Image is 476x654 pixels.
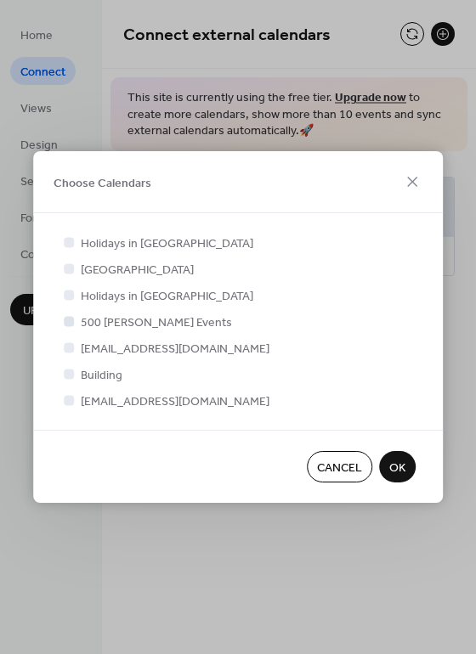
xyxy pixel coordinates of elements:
span: Choose Calendars [54,174,151,192]
button: Cancel [307,451,372,482]
span: Holidays in [GEOGRAPHIC_DATA] [81,288,253,306]
button: OK [379,451,416,482]
span: [GEOGRAPHIC_DATA] [81,262,194,279]
span: [EMAIL_ADDRESS][DOMAIN_NAME] [81,393,269,411]
span: OK [389,459,405,477]
span: 500 [PERSON_NAME] Events [81,314,232,332]
span: Holidays in [GEOGRAPHIC_DATA] [81,235,253,253]
span: Building [81,367,122,385]
span: [EMAIL_ADDRESS][DOMAIN_NAME] [81,341,269,358]
span: Cancel [317,459,362,477]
